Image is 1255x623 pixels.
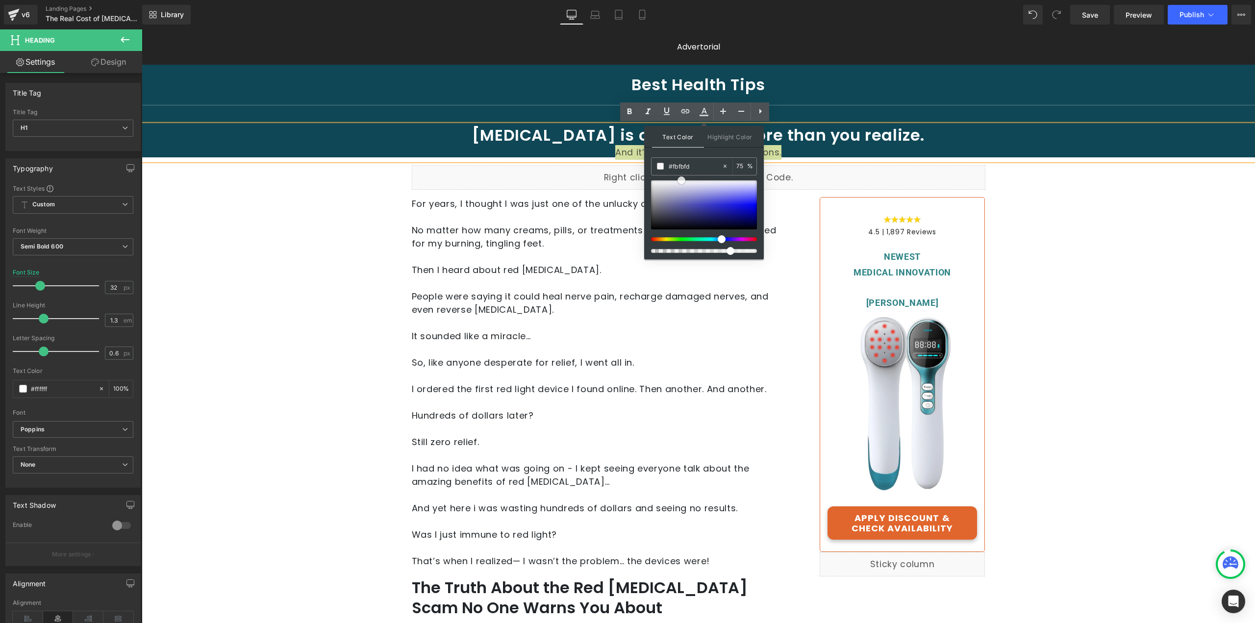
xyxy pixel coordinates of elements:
div: v6 [20,8,32,21]
i: Poppins [21,425,45,434]
a: Mobile [630,5,654,25]
div: Enable [13,521,102,531]
p: People were saying it could heal nerve pain, recharge damaged nerves, and even reverse [MEDICAL_D... [270,260,648,287]
span: 4.5 | 1,897 Reviews [727,198,795,207]
div: Font Size [13,269,40,276]
span: Text Color [652,126,704,148]
button: More [1231,5,1251,25]
div: Font [13,409,133,416]
span: Publish [1180,11,1204,19]
b: None [21,461,36,468]
div: Text Transform [13,446,133,452]
span: Library [161,10,184,19]
p: I ordered the first red light device I found online. Then another. And another. [270,353,648,366]
p: I had no idea what was going on - I kept seeing everyone talk about the amazing benefits of red [... [270,432,648,459]
p: Was I just immune to red light? [270,498,648,512]
div: Text Color [13,368,133,374]
button: Publish [1168,5,1228,25]
a: v6 [4,5,38,25]
div: Alignment [13,599,133,606]
a: Landing Pages [46,5,158,13]
p: So, like anyone desperate for relief, I went all in. [270,326,648,340]
span: px [124,350,132,356]
div: % [733,158,756,175]
b: H1 [21,124,27,131]
div: Title Tag [13,83,42,97]
a: Preview [1114,5,1164,25]
span: em [124,317,132,324]
a: New Library [142,5,191,25]
span: Preview [1126,10,1152,20]
div: NEWEST [686,220,836,235]
p: It sounded like a miracle… [270,300,648,313]
div: Open Intercom Messenger [1222,590,1245,613]
b: Custom [32,200,55,209]
a: Design [73,51,144,73]
div: Alignment [13,574,46,588]
b: Semi Bold 600 [21,243,63,250]
p: That’s when I realized— I wasn’t the problem… the devices were! [270,525,648,538]
span: px [124,284,132,291]
button: More settings [6,543,140,566]
p: For years, I thought I was just one of the unlucky ones. [270,168,648,181]
div: Text Styles [13,184,133,192]
input: Color [669,161,722,172]
div: MEDICAL INNOVATION [686,235,836,250]
p: Still zero relief. [270,406,648,419]
span: Highlight Color [704,126,756,147]
p: More settings [52,550,91,559]
div: Letter Spacing [13,335,133,342]
a: Laptop [583,5,607,25]
span: The Real Cost of [MEDICAL_DATA] [46,15,140,23]
div: Typography [13,159,53,173]
p: Advertorial [535,12,578,24]
div: Line Height [13,302,133,309]
span: Heading [25,36,55,44]
input: Color [31,383,94,394]
div: Font Weight [13,227,133,234]
p: Hundreds of dollars later? [270,379,648,393]
p: Then I heard about red [MEDICAL_DATA]. [270,234,648,247]
p: And yet here i was wasting hundreds of dollars and seeing no results. [270,472,648,485]
h1: The Truth About the Red [MEDICAL_DATA] Scam No One Warns You About [270,548,648,589]
div: Title Tag [13,109,133,116]
p: No matter how many creams, pills, or treatments I tried… nothing truly worked for my burning, tin... [270,194,648,221]
a: Desktop [560,5,583,25]
button: Undo [1023,5,1043,25]
a: Tablet [607,5,630,25]
button: Redo [1047,5,1066,25]
div: Text Shadow [13,496,56,509]
a: APPLY DISCOUNT & CHECK AVAILABILITY [686,477,836,511]
div: [PERSON_NAME] [686,266,836,281]
div: % [109,380,133,398]
h1: [MEDICAL_DATA] is costing you more than you realize. [195,96,918,116]
span: Save [1082,10,1098,20]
